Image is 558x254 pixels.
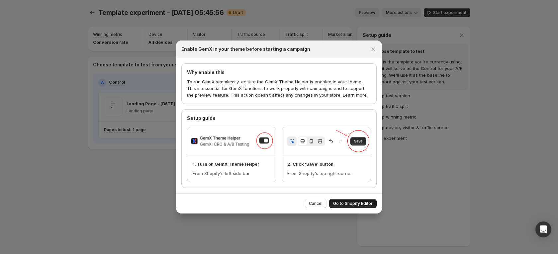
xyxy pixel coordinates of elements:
h4: Why enable this [187,69,371,76]
button: Cancel [305,199,326,208]
p: From Shopify's left side bar [193,170,271,177]
img: 1. Turn on GemX Theme Helper [187,127,276,155]
button: Close [369,44,378,54]
p: 1. Turn on GemX Theme Helper [193,161,271,167]
span: Go to Shopify Editor [333,201,373,206]
p: From Shopify's top right corner [287,170,365,177]
div: Open Intercom Messenger [535,221,551,237]
button: Go to Shopify Editor [329,199,377,208]
h4: Setup guide [187,115,371,122]
span: Cancel [309,201,323,206]
img: 2. Click 'Save' button [282,127,371,155]
p: 2. Click 'Save' button [287,161,365,167]
h2: Enable GemX in your theme before starting a campaign [181,46,310,52]
p: To run GemX seamlessly, ensure the GemX Theme Helper is enabled in your theme. This is essential ... [187,78,371,98]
